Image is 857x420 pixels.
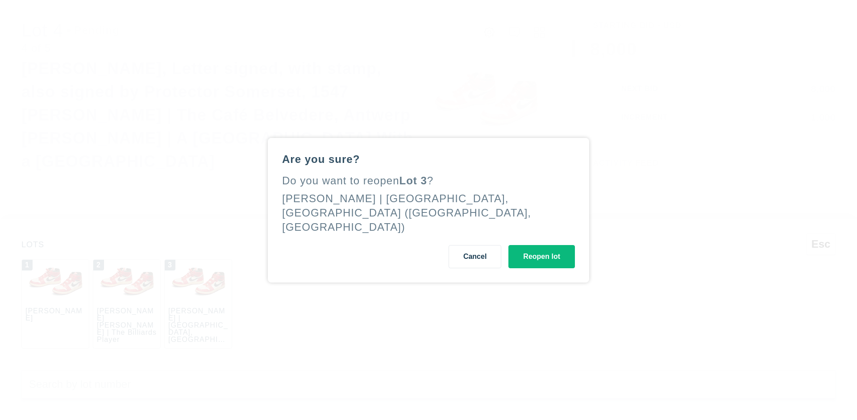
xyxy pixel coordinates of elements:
[508,245,575,268] button: Reopen lot
[282,192,531,233] div: [PERSON_NAME] | [GEOGRAPHIC_DATA], [GEOGRAPHIC_DATA] ([GEOGRAPHIC_DATA], [GEOGRAPHIC_DATA])
[399,175,427,187] span: Lot 3
[282,174,575,188] div: Do you want to reopen ?
[449,245,501,268] button: Cancel
[282,152,575,166] div: Are you sure?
